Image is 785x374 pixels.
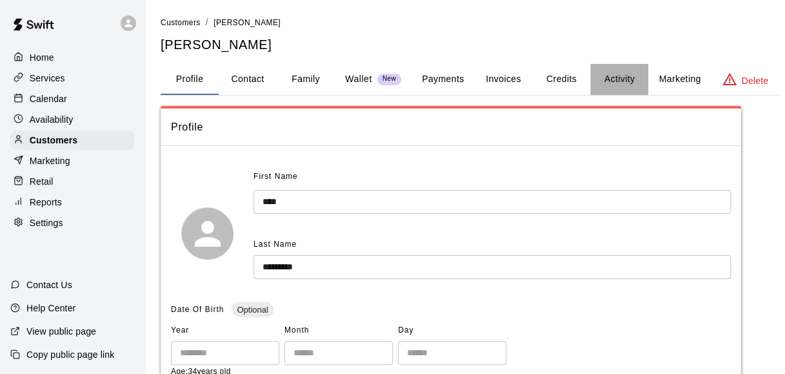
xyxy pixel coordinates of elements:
h5: [PERSON_NAME] [161,36,779,54]
a: Home [10,48,135,67]
span: Optional [232,305,273,315]
p: Retail [30,175,54,188]
li: / [206,16,208,29]
span: [PERSON_NAME] [214,18,281,27]
a: Customers [161,17,201,27]
span: First Name [253,167,298,187]
p: Help Center [26,302,75,315]
p: Wallet [345,72,372,86]
a: Reports [10,192,135,212]
div: basic tabs example [161,64,779,95]
a: Calendar [10,89,135,109]
a: Settings [10,213,135,233]
p: Availability [30,113,74,126]
a: Availability [10,110,135,129]
span: Customers [161,18,201,27]
a: Marketing [10,151,135,171]
span: Day [398,320,506,341]
p: Reports [30,196,62,209]
a: Customers [10,130,135,150]
p: Contact Us [26,278,72,291]
span: New [377,75,401,83]
p: Delete [742,74,768,87]
button: Payments [412,64,474,95]
button: Activity [590,64,648,95]
button: Contact [219,64,277,95]
nav: breadcrumb [161,16,779,30]
a: Services [10,68,135,88]
span: Profile [171,119,731,136]
a: Retail [10,172,135,191]
span: Date Of Birth [171,305,224,314]
p: Settings [30,216,63,229]
button: Profile [161,64,219,95]
p: Copy public page link [26,348,114,361]
span: Last Name [253,240,297,249]
p: Home [30,51,54,64]
p: View public page [26,325,96,338]
p: Services [30,72,65,85]
button: Family [277,64,335,95]
button: Invoices [474,64,532,95]
p: Calendar [30,92,67,105]
span: Year [171,320,279,341]
button: Marketing [648,64,711,95]
button: Credits [532,64,590,95]
span: Month [284,320,393,341]
p: Customers [30,134,77,147]
p: Marketing [30,154,70,167]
